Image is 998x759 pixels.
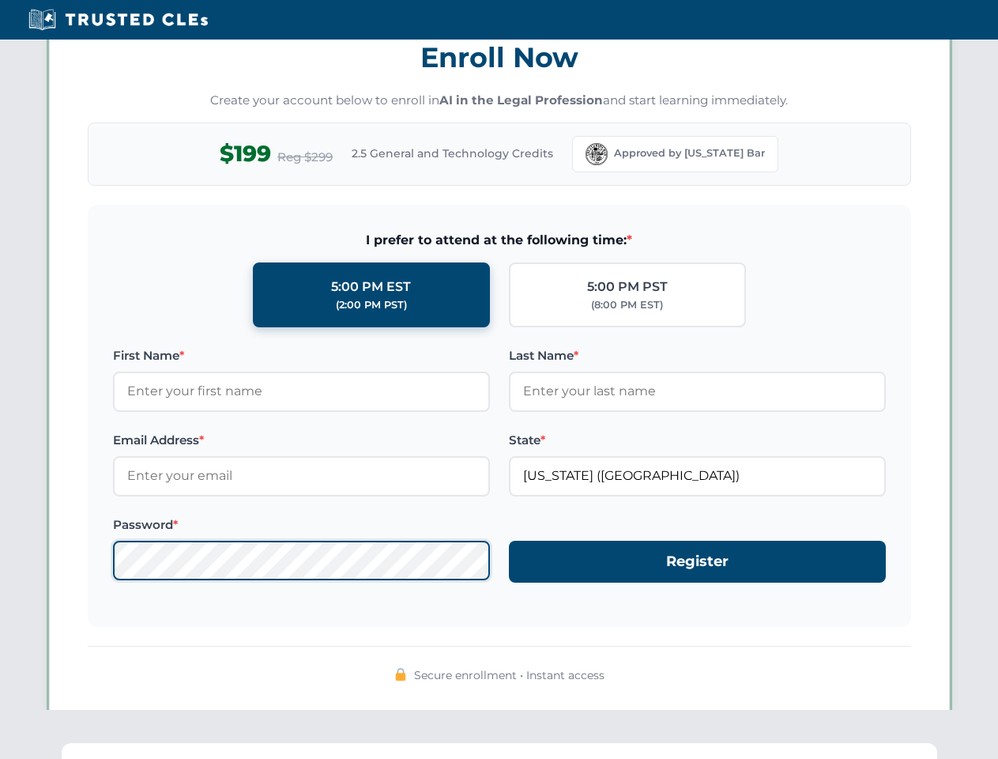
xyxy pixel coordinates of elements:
[439,93,603,108] strong: AI in the Legal Profession
[509,346,886,365] label: Last Name
[587,277,668,297] div: 5:00 PM PST
[113,372,490,411] input: Enter your first name
[394,668,407,681] img: 🔒
[113,456,490,496] input: Enter your email
[509,456,886,496] input: Florida (FL)
[414,666,604,684] span: Secure enrollment • Instant access
[336,297,407,313] div: (2:00 PM PST)
[113,515,490,534] label: Password
[24,8,213,32] img: Trusted CLEs
[88,32,911,82] h3: Enroll Now
[113,431,490,450] label: Email Address
[614,145,765,161] span: Approved by [US_STATE] Bar
[113,230,886,251] span: I prefer to attend at the following time:
[586,143,608,165] img: Florida Bar
[220,136,271,172] span: $199
[331,277,411,297] div: 5:00 PM EST
[591,297,663,313] div: (8:00 PM EST)
[509,541,886,583] button: Register
[277,148,333,167] span: Reg $299
[113,346,490,365] label: First Name
[88,92,911,110] p: Create your account below to enroll in and start learning immediately.
[509,372,886,411] input: Enter your last name
[509,431,886,450] label: State
[352,145,553,162] span: 2.5 General and Technology Credits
